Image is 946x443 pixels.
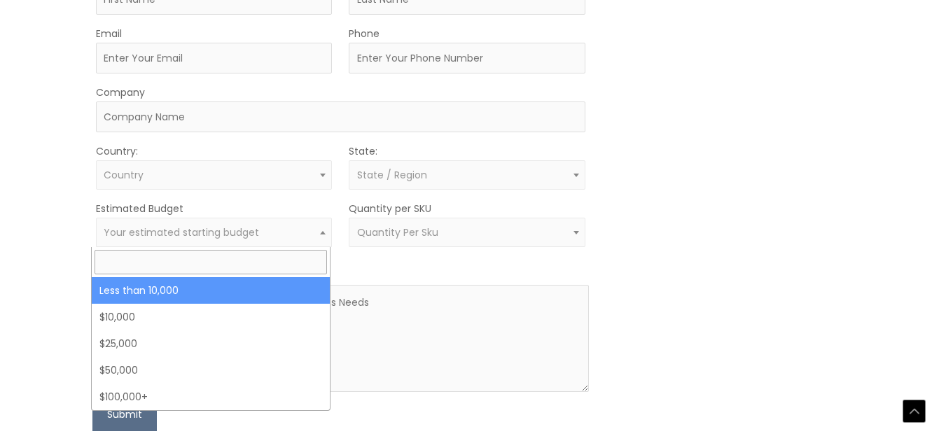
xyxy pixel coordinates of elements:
[92,330,330,357] li: $25,000
[104,168,144,182] span: Country
[96,142,138,160] label: Country:
[349,142,377,160] label: State:
[104,225,259,239] span: Your estimated starting budget
[96,43,333,73] input: Enter Your Email
[92,304,330,330] li: $10,000
[349,199,431,218] label: Quantity per SKU
[349,24,380,43] label: Phone
[357,168,427,182] span: State / Region
[92,357,330,384] li: $50,000
[357,225,438,239] span: Quantity Per Sku
[92,277,330,304] li: Less than 10,000
[92,398,157,431] button: Submit
[96,199,183,218] label: Estimated Budget
[96,83,145,101] label: Company
[96,24,122,43] label: Email
[96,101,585,132] input: Company Name
[349,43,585,73] input: Enter Your Phone Number
[92,384,330,410] li: $100,000+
